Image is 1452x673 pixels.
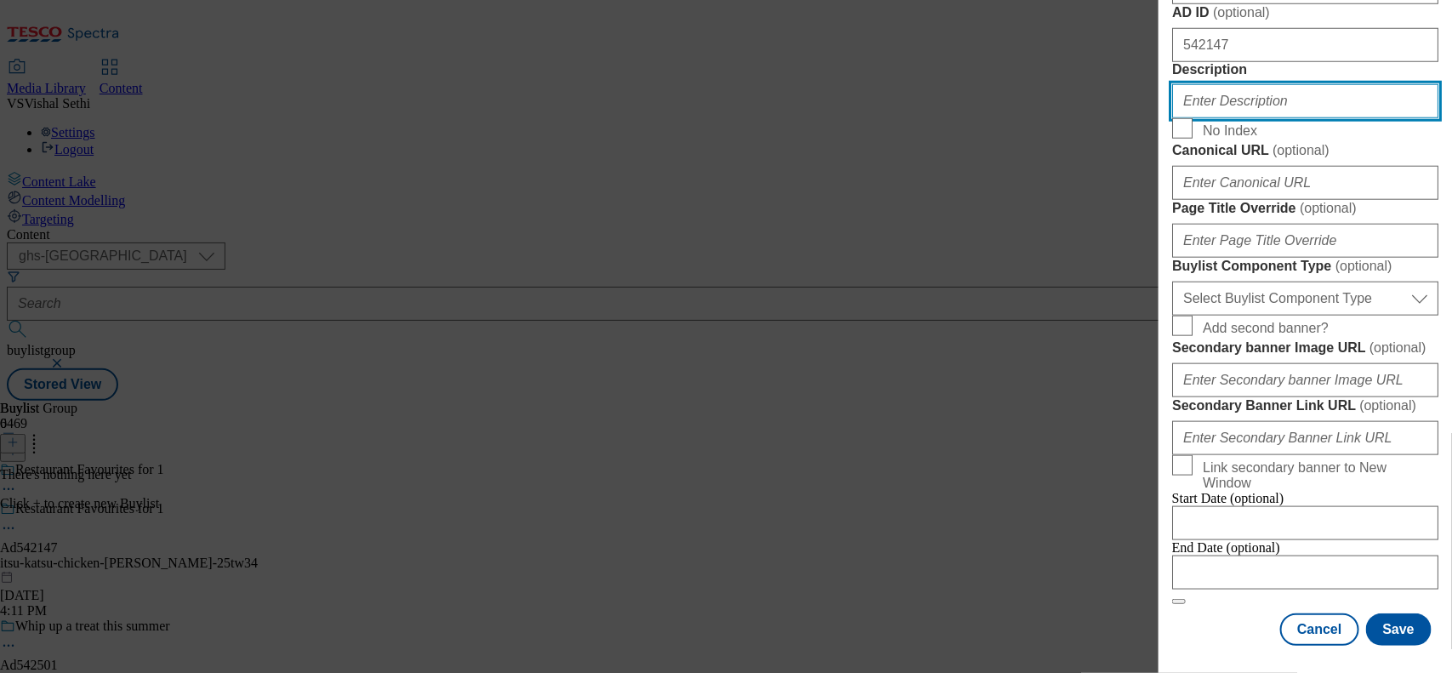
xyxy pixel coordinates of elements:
[1273,143,1330,157] span: ( optional )
[1359,398,1416,413] span: ( optional )
[1172,397,1438,414] label: Secondary Banner Link URL
[1203,123,1257,139] span: No Index
[1280,613,1358,646] button: Cancel
[1172,421,1438,455] input: Enter Secondary Banner Link URL
[1366,613,1432,646] button: Save
[1172,556,1438,590] input: Enter Date
[1172,540,1280,555] span: End Date (optional)
[1300,201,1357,215] span: ( optional )
[1172,28,1438,62] input: Enter AD ID
[1172,166,1438,200] input: Enter Canonical URL
[1213,5,1270,20] span: ( optional )
[1203,321,1329,336] span: Add second banner?
[1172,491,1284,505] span: Start Date (optional)
[1172,258,1438,275] label: Buylist Component Type
[1172,62,1438,77] label: Description
[1172,84,1438,118] input: Enter Description
[1335,259,1392,273] span: ( optional )
[1172,224,1438,258] input: Enter Page Title Override
[1203,460,1432,491] span: Link secondary banner to New Window
[1172,506,1438,540] input: Enter Date
[1172,363,1438,397] input: Enter Secondary banner Image URL
[1172,142,1438,159] label: Canonical URL
[1172,200,1438,217] label: Page Title Override
[1172,4,1438,21] label: AD ID
[1369,340,1426,355] span: ( optional )
[1172,339,1438,356] label: Secondary banner Image URL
